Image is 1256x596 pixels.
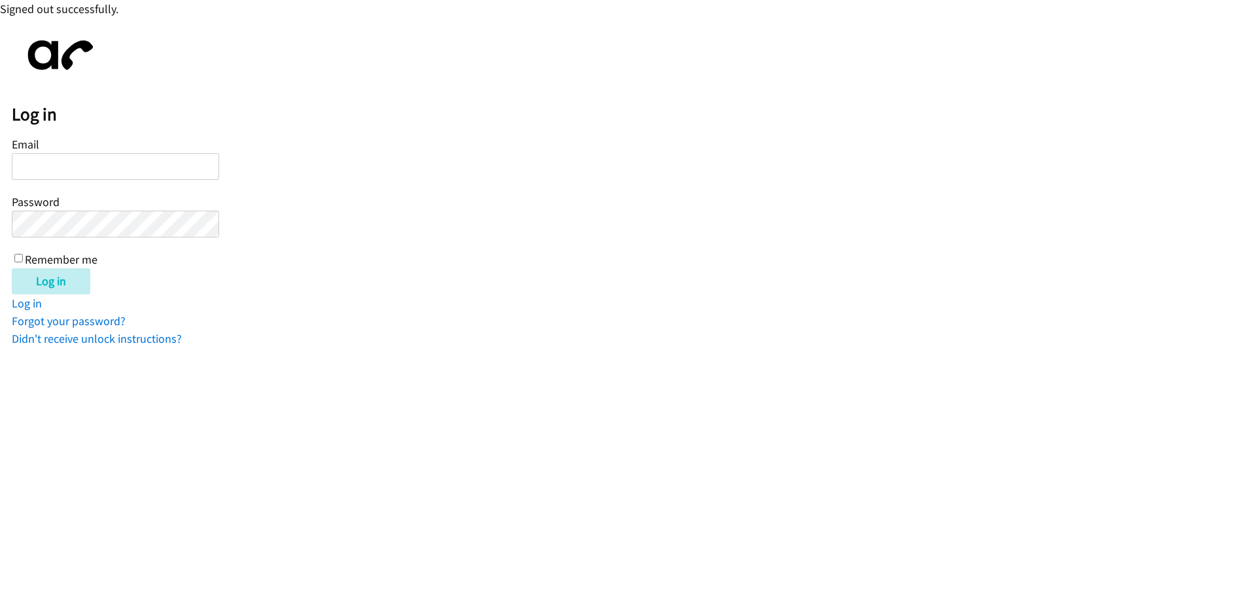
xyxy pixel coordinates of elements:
img: aphone-8a226864a2ddd6a5e75d1ebefc011f4aa8f32683c2d82f3fb0802fe031f96514.svg [12,29,103,81]
input: Log in [12,268,90,294]
a: Log in [12,296,42,311]
label: Email [12,137,39,152]
label: Password [12,194,60,209]
a: Forgot your password? [12,313,126,328]
label: Remember me [25,252,97,267]
a: Didn't receive unlock instructions? [12,331,182,346]
h2: Log in [12,103,1256,126]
